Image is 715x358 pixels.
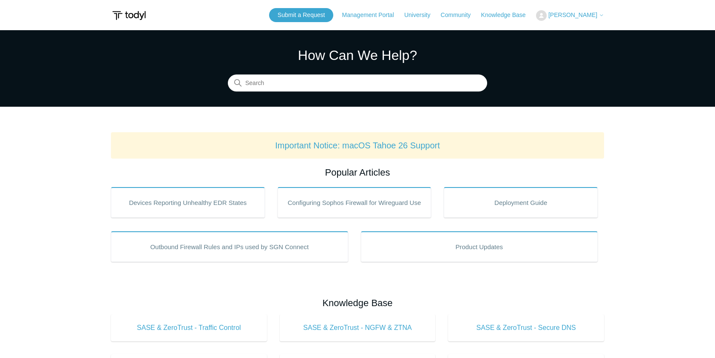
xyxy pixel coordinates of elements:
a: Outbound Firewall Rules and IPs used by SGN Connect [111,231,348,262]
a: Management Portal [342,11,403,20]
a: SASE & ZeroTrust - NGFW & ZTNA [280,314,436,341]
span: SASE & ZeroTrust - NGFW & ZTNA [292,323,423,333]
h1: How Can We Help? [228,45,487,65]
a: Knowledge Base [481,11,534,20]
img: Todyl Support Center Help Center home page [111,8,147,23]
span: SASE & ZeroTrust - Traffic Control [124,323,254,333]
a: University [404,11,439,20]
h2: Knowledge Base [111,296,604,310]
a: Community [441,11,480,20]
a: SASE & ZeroTrust - Traffic Control [111,314,267,341]
input: Search [228,75,487,92]
span: [PERSON_NAME] [548,11,597,18]
a: Important Notice: macOS Tahoe 26 Support [275,141,440,150]
button: [PERSON_NAME] [536,10,604,21]
a: Submit a Request [269,8,333,22]
a: Deployment Guide [444,187,598,218]
span: SASE & ZeroTrust - Secure DNS [461,323,591,333]
a: Devices Reporting Unhealthy EDR States [111,187,265,218]
a: Configuring Sophos Firewall for Wireguard Use [278,187,431,218]
a: Product Updates [361,231,598,262]
h2: Popular Articles [111,165,604,179]
a: SASE & ZeroTrust - Secure DNS [448,314,604,341]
